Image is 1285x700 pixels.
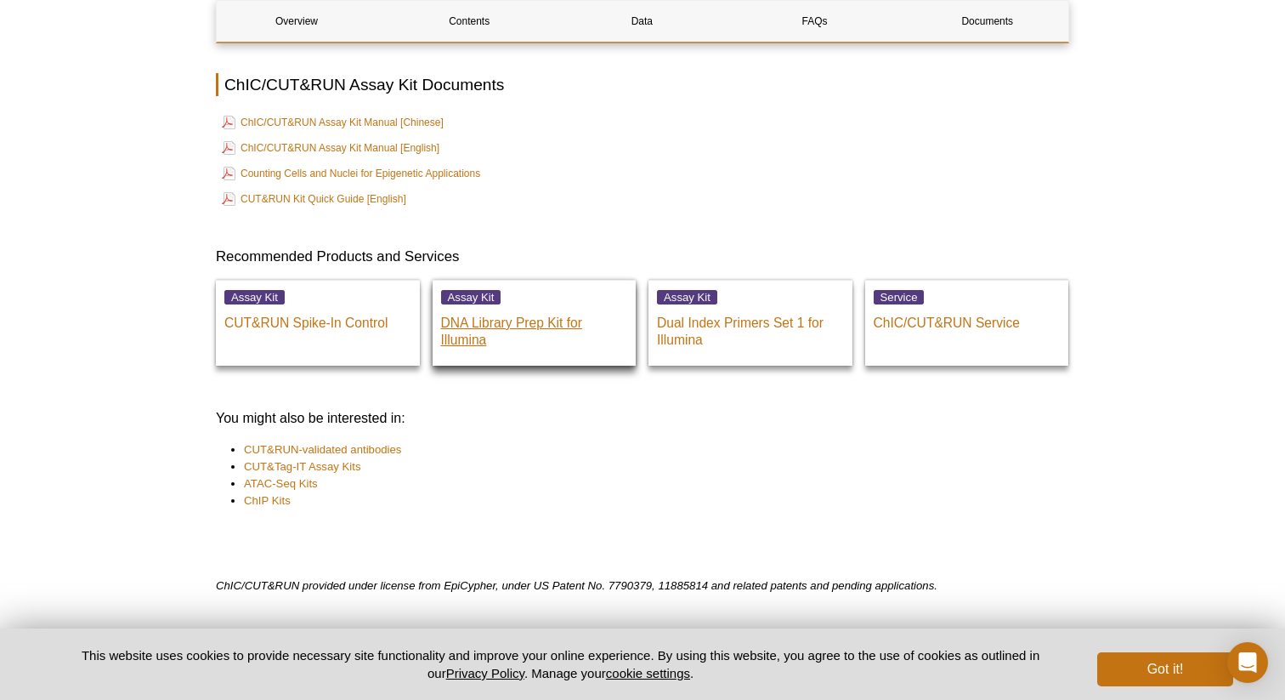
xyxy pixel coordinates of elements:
[874,290,925,304] span: Service
[244,475,318,492] a: ATAC-Seq Kits
[244,458,361,475] a: CUT&Tag-IT Assay Kits
[433,280,637,366] a: Assay Kit DNA Library Prep Kit for Illumina
[441,306,628,349] p: DNA Library Prep Kit for Illumina
[216,579,937,592] em: ChIC/CUT&RUN provided under license from EpiCypher, under US Patent No. 7790379, 11885814 and rel...
[222,163,480,184] a: Counting Cells and Nuclei for Epigenetic Applications
[216,247,1069,267] h3: Recommended Products and Services
[1227,642,1268,683] div: Open Intercom Messenger
[216,280,420,366] a: Assay Kit CUT&RUN Spike-In Control
[222,189,406,209] a: CUT&RUN Kit Quick Guide [English]
[606,666,690,680] button: cookie settings
[222,138,439,158] a: ChIC/CUT&RUN Assay Kit Manual [English]
[222,112,444,133] a: ChIC/CUT&RUN Assay Kit Manual [Chinese]
[657,290,717,304] span: Assay Kit
[657,306,844,349] p: Dual Index Primers Set 1 for Illumina
[217,1,376,42] a: Overview
[389,1,549,42] a: Contents
[216,73,1069,96] h2: ChIC/CUT&RUN Assay Kit Documents
[874,306,1061,332] p: ChIC/CUT&RUN Service
[908,1,1067,42] a: Documents
[244,441,401,458] a: CUT&RUN-validated antibodies
[562,1,722,42] a: Data
[735,1,895,42] a: FAQs
[446,666,524,680] a: Privacy Policy
[244,492,291,509] a: ChIP Kits
[441,290,501,304] span: Assay Kit
[648,280,852,366] a: Assay Kit Dual Index Primers Set 1 for Illumina
[224,306,411,332] p: CUT&RUN Spike-In Control
[52,646,1069,682] p: This website uses cookies to provide necessary site functionality and improve your online experie...
[1097,652,1233,686] button: Got it!
[224,290,285,304] span: Assay Kit
[216,408,1069,429] h3: You might also be interested in:
[865,280,1069,366] a: Service ChIC/CUT&RUN Service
